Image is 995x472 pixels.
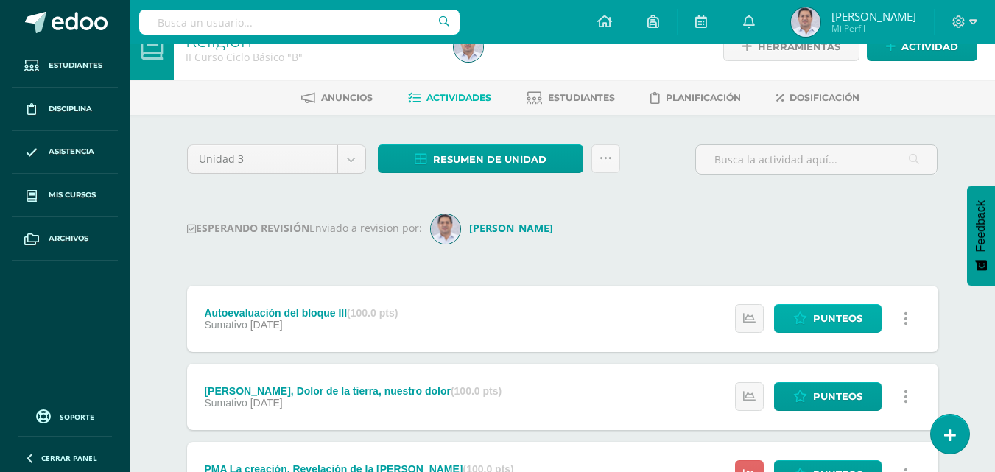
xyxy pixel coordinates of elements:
span: Mi Perfil [831,22,916,35]
span: Dosificación [790,92,859,103]
span: Anuncios [321,92,373,103]
strong: ESPERANDO REVISIÓN [187,221,309,235]
span: Unidad 3 [199,145,326,173]
span: Archivos [49,233,88,244]
span: Planificación [666,92,741,103]
img: ad841398eb8a390b8b5ae988faad487a.png [791,7,820,37]
a: Archivos [12,217,118,261]
span: Sumativo [204,319,247,331]
a: Dosificación [776,86,859,110]
span: Enviado a revision por: [309,221,422,235]
span: [PERSON_NAME] [831,9,916,24]
a: Planificación [650,86,741,110]
span: [DATE] [250,397,283,409]
strong: (100.0 pts) [451,385,502,397]
span: Cerrar panel [41,453,97,463]
strong: [PERSON_NAME] [469,221,553,235]
span: Herramientas [758,33,840,60]
a: Punteos [774,304,882,333]
span: Actividades [426,92,491,103]
a: Disciplina [12,88,118,131]
button: Feedback - Mostrar encuesta [967,186,995,286]
div: Autoevaluación del bloque III [204,307,398,319]
span: [DATE] [250,319,283,331]
a: Estudiantes [12,44,118,88]
a: [PERSON_NAME] [431,221,559,235]
span: Punteos [813,305,862,332]
span: Asistencia [49,146,94,158]
a: Anuncios [301,86,373,110]
a: Herramientas [723,32,859,61]
a: Soporte [18,406,112,426]
span: Punteos [813,383,862,410]
span: Disciplina [49,103,92,115]
span: Estudiantes [49,60,102,71]
span: Sumativo [204,397,247,409]
span: Estudiantes [548,92,615,103]
a: Unidad 3 [188,145,365,173]
a: Resumen de unidad [378,144,583,173]
span: Feedback [974,200,988,252]
input: Busca la actividad aquí... [696,145,937,174]
a: Actividades [408,86,491,110]
span: Actividad [901,33,958,60]
div: [PERSON_NAME], Dolor de la tierra, nuestro dolor [204,385,502,397]
span: Mis cursos [49,189,96,201]
span: Soporte [60,412,94,422]
a: Asistencia [12,131,118,175]
a: Estudiantes [527,86,615,110]
img: ad841398eb8a390b8b5ae988faad487a.png [454,32,483,62]
a: Actividad [867,32,977,61]
a: Mis cursos [12,174,118,217]
img: cc4dbc14d72c1021a50bc271915bb235.png [431,214,460,244]
input: Busca un usuario... [139,10,460,35]
strong: (100.0 pts) [347,307,398,319]
span: Resumen de unidad [433,146,546,173]
a: Punteos [774,382,882,411]
div: II Curso Ciclo Básico 'B' [186,50,436,64]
